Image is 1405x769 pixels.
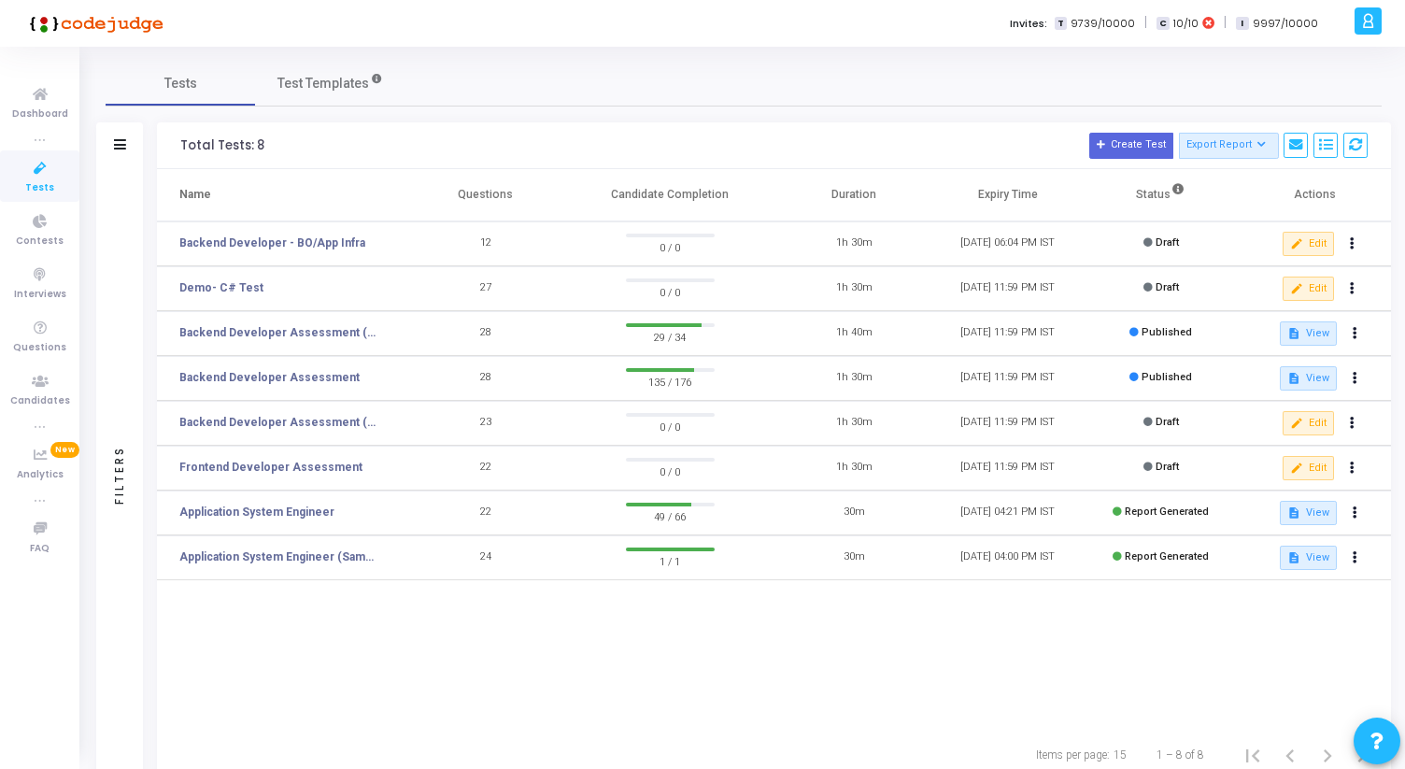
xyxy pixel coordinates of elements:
div: 1 – 8 of 8 [1157,747,1204,763]
td: [DATE] 11:59 PM IST [930,401,1084,446]
span: Tests [25,180,54,196]
th: Questions [409,169,562,221]
span: 49 / 66 [626,506,715,525]
th: Name [157,169,409,221]
button: Edit [1283,456,1334,480]
button: Edit [1283,411,1334,435]
div: Filters [111,372,128,577]
label: Invites: [1010,16,1047,32]
td: 30m [777,491,930,535]
a: Backend Developer Assessment (C# & .Net) [179,324,380,341]
a: Backend Developer - BO/App Infra [179,235,365,251]
span: 9739/10000 [1071,16,1135,32]
mat-icon: edit [1290,237,1303,250]
span: 29 / 34 [626,327,715,346]
td: 30m [777,535,930,580]
span: Draft [1156,281,1179,293]
button: View [1280,321,1337,346]
span: 9997/10000 [1253,16,1318,32]
td: 1h 40m [777,311,930,356]
mat-icon: description [1287,372,1300,385]
span: Test Templates [277,74,369,93]
td: 1h 30m [777,446,930,491]
td: 24 [409,535,562,580]
span: 0 / 0 [626,417,715,435]
mat-icon: description [1287,506,1300,520]
mat-icon: edit [1290,462,1303,475]
td: 1h 30m [777,356,930,401]
td: 28 [409,311,562,356]
th: Actions [1238,169,1391,221]
td: [DATE] 11:59 PM IST [930,266,1084,311]
button: View [1280,366,1337,391]
span: | [1144,13,1147,33]
span: Report Generated [1125,506,1209,518]
button: Edit [1283,232,1334,256]
span: I [1236,17,1248,31]
span: Tests [164,74,197,93]
td: 1h 30m [777,221,930,266]
mat-icon: edit [1290,282,1303,295]
mat-icon: description [1287,551,1300,564]
td: [DATE] 04:21 PM IST [930,491,1084,535]
span: Questions [13,340,66,356]
span: 10/10 [1173,16,1199,32]
span: FAQ [30,541,50,557]
span: Analytics [17,467,64,483]
a: Application System Engineer [179,504,334,520]
button: Create Test [1089,133,1173,159]
a: Backend Developer Assessment (C# & .Net) [179,414,380,431]
span: 0 / 0 [626,282,715,301]
span: 135 / 176 [626,372,715,391]
span: | [1224,13,1227,33]
td: [DATE] 11:59 PM IST [930,446,1084,491]
span: Candidates [10,393,70,409]
img: logo [23,5,163,42]
a: Application System Engineer (Sample Test) [179,548,380,565]
span: Draft [1156,236,1179,249]
span: Published [1142,326,1192,338]
span: T [1055,17,1067,31]
span: Interviews [14,287,66,303]
th: Status [1085,169,1238,221]
th: Candidate Completion [562,169,777,221]
button: View [1280,501,1337,525]
td: 23 [409,401,562,446]
span: 0 / 0 [626,462,715,480]
td: 1h 30m [777,401,930,446]
mat-icon: edit [1290,417,1303,430]
span: 1 / 1 [626,551,715,570]
div: Total Tests: 8 [180,138,264,153]
span: Report Generated [1125,550,1209,563]
span: C [1157,17,1169,31]
span: Draft [1156,416,1179,428]
span: Contests [16,234,64,249]
mat-icon: description [1287,327,1300,340]
td: [DATE] 11:59 PM IST [930,311,1084,356]
td: [DATE] 04:00 PM IST [930,535,1084,580]
td: 22 [409,491,562,535]
td: [DATE] 11:59 PM IST [930,356,1084,401]
td: [DATE] 06:04 PM IST [930,221,1084,266]
td: 22 [409,446,562,491]
div: Items per page: [1036,747,1110,763]
span: Dashboard [12,107,68,122]
td: 12 [409,221,562,266]
span: Draft [1156,461,1179,473]
button: Export Report [1179,133,1279,159]
div: 15 [1114,747,1127,763]
button: Edit [1283,277,1334,301]
a: Frontend Developer Assessment [179,459,362,476]
span: 0 / 0 [626,237,715,256]
td: 27 [409,266,562,311]
a: Backend Developer Assessment [179,369,360,386]
th: Expiry Time [930,169,1084,221]
th: Duration [777,169,930,221]
span: New [50,442,79,458]
span: Published [1142,371,1192,383]
button: View [1280,546,1337,570]
td: 1h 30m [777,266,930,311]
td: 28 [409,356,562,401]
